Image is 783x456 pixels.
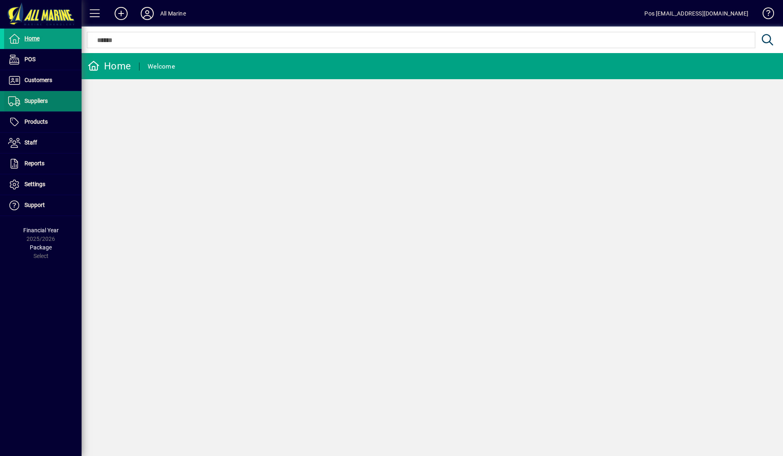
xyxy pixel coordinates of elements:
[24,98,48,104] span: Suppliers
[23,227,59,234] span: Financial Year
[24,56,35,62] span: POS
[4,91,82,111] a: Suppliers
[24,35,40,42] span: Home
[4,70,82,91] a: Customers
[4,195,82,216] a: Support
[4,133,82,153] a: Staff
[4,112,82,132] a: Products
[756,2,773,28] a: Knowledge Base
[24,77,52,83] span: Customers
[24,202,45,208] span: Support
[24,160,44,167] span: Reports
[24,181,45,187] span: Settings
[4,153,82,174] a: Reports
[160,7,186,20] div: All Marine
[30,244,52,251] span: Package
[134,6,160,21] button: Profile
[148,60,175,73] div: Welcome
[4,174,82,195] a: Settings
[24,118,48,125] span: Products
[108,6,134,21] button: Add
[88,60,131,73] div: Home
[644,7,748,20] div: Pos [EMAIL_ADDRESS][DOMAIN_NAME]
[24,139,37,146] span: Staff
[4,49,82,70] a: POS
